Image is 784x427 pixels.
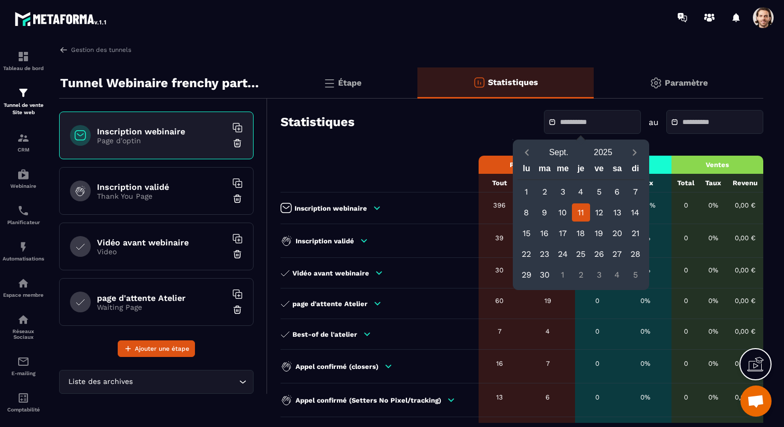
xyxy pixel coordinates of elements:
div: 0,00 € [732,327,758,335]
div: ma [536,161,554,180]
div: 29 [517,266,536,284]
div: 30 [536,266,554,284]
div: 11 [572,203,590,222]
th: Page vues [479,156,575,174]
h6: Inscription webinaire [97,127,227,136]
div: 28 [626,245,645,263]
div: 1 [517,183,536,201]
img: trash [232,138,243,148]
div: 23 [536,245,554,263]
div: 0 [677,266,694,274]
p: Étape [338,78,361,88]
div: 20 [608,224,626,242]
span: Ajouter une étape [135,343,189,354]
img: stats-o.f719a939.svg [473,76,485,89]
div: 21 [626,224,645,242]
th: Total [671,174,699,192]
p: Paramètre [665,78,708,88]
div: 0,00 € [732,360,758,367]
p: Thank You Page [97,192,227,200]
a: automationsautomationsEspace membre [3,269,44,306]
div: 0% [705,201,722,209]
p: Best-of de l'atelier [292,330,357,338]
div: 0% [705,360,722,367]
div: 27 [608,245,626,263]
div: 0 [677,393,694,401]
div: 22 [517,245,536,263]
div: 19 [590,224,608,242]
div: 0 [580,360,614,367]
div: 4 [572,183,590,201]
img: automations [17,168,30,181]
div: 0,00 € [732,234,758,242]
div: 5 [626,266,645,284]
div: 0 [677,327,694,335]
div: sa [608,161,626,180]
div: 26 [590,245,608,263]
button: Ajouter une étape [118,340,195,357]
div: 0 [580,327,614,335]
img: setting-gr.5f69749f.svg [650,77,662,89]
img: formation [17,87,30,99]
p: Tableau de bord [3,65,44,71]
div: 1 [554,266,572,284]
div: 7 [484,327,515,335]
div: 7 [525,360,570,367]
div: 0,00 € [732,393,758,401]
button: Open years overlay [581,143,625,161]
button: Previous month [517,145,537,159]
div: Ouvrir le chat [740,385,772,417]
div: Calendar days [517,183,645,284]
div: 25 [572,245,590,263]
h6: page d'attente Atelier [97,293,227,303]
th: Taux [700,174,727,192]
div: 0% [705,234,722,242]
div: Search for option [59,370,254,394]
div: 0% [624,297,666,305]
th: Revenu [727,174,763,192]
div: 19 [525,297,570,305]
p: Automatisations [3,256,44,261]
img: trash [232,249,243,259]
div: 4 [608,266,626,284]
div: 15 [517,224,536,242]
p: Appel confirmé (Setters No Pixel/tracking) [296,396,441,404]
div: 13 [484,393,515,401]
p: Tunnel de vente Site web [3,102,44,116]
div: 0% [705,393,722,401]
div: 6 [608,183,626,201]
span: Liste des archives [66,376,135,388]
div: 12 [590,203,608,222]
div: 10 [554,203,572,222]
div: 7 [626,183,645,201]
img: formation [17,50,30,63]
div: je [572,161,590,180]
th: Ventes [671,156,763,174]
div: me [554,161,572,180]
img: scheduler [17,204,30,217]
img: automations [17,241,30,253]
div: 2 [536,183,554,201]
div: 3 [590,266,608,284]
div: 0 [677,201,694,209]
div: 13 [608,203,626,222]
img: email [17,355,30,368]
p: Planificateur [3,219,44,225]
div: 16 [484,360,515,367]
img: bars.0d591741.svg [323,77,335,89]
p: Comptabilité [3,407,44,412]
img: accountant [17,392,30,404]
div: 24 [554,245,572,263]
div: 396 [484,201,515,209]
img: trash [232,194,243,204]
div: di [626,161,645,180]
p: Tunnel Webinaire frenchy partners [60,73,260,93]
div: 0 [677,360,694,367]
h6: Inscription validé [97,182,227,192]
p: Appel confirmé (closers) [296,363,379,370]
div: 0 [677,297,694,305]
a: formationformationTableau de bord [3,43,44,79]
div: Calendar wrapper [517,161,645,284]
img: trash [232,305,243,315]
th: Tout [479,174,520,192]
